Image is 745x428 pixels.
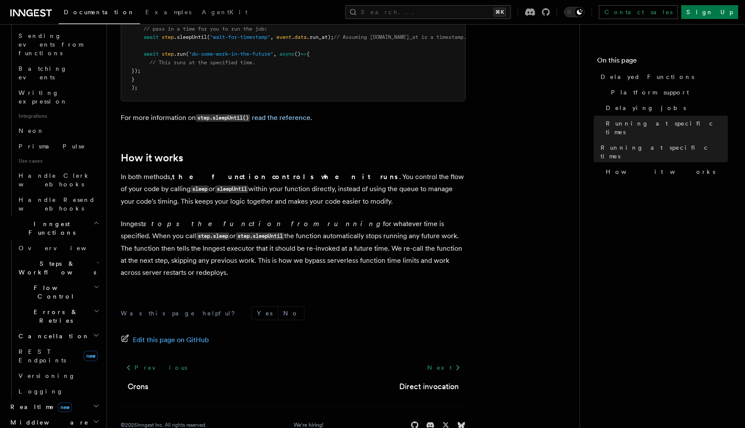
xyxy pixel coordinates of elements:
button: Realtimenew [7,399,101,415]
div: Inngest Functions [7,240,101,399]
p: In both methods, . You control the flow of your code by calling or within your function directly,... [121,171,466,208]
span: step [162,51,174,57]
span: }); [131,68,141,74]
a: Examples [140,3,197,23]
a: REST Endpointsnew [15,344,101,368]
span: How it works [606,167,715,176]
span: . [291,34,294,40]
span: Handle Clerk webhooks [19,172,91,188]
span: step [162,34,174,40]
span: () [294,51,301,57]
span: Overview [19,245,107,252]
code: step.sleep [196,233,229,240]
span: Logging [19,388,63,395]
button: Errors & Retries [15,304,101,328]
a: Logging [15,384,101,399]
span: ( [186,51,189,57]
span: Use cases [15,154,101,168]
span: Delayed Functions [601,72,694,81]
h4: On this page [597,55,728,69]
span: "do-some-work-in-the-future" [189,51,273,57]
a: Handle Resend webhooks [15,192,101,216]
span: Handle Resend webhooks [19,196,95,212]
a: AgentKit [197,3,253,23]
a: How it works [121,152,183,164]
a: Platform support [607,85,728,100]
span: , [270,34,273,40]
span: data [294,34,307,40]
em: stops the function from running [143,220,383,228]
code: sleepUntil [215,186,248,193]
span: Middleware [7,418,89,427]
span: Examples [145,9,191,16]
p: Inngest for whatever time is specified. When you call or the function automatically stops running... [121,218,466,279]
a: Running at specific times [602,116,728,140]
a: Previous [121,360,192,375]
span: new [84,351,98,361]
span: REST Endpoints [19,348,66,364]
span: , [273,51,276,57]
a: Prisma Pulse [15,138,101,154]
a: Writing expression [15,85,101,109]
span: "wait-for-timestamp" [210,34,270,40]
span: .sleepUntil [174,34,207,40]
kbd: ⌘K [494,8,506,16]
button: No [278,307,304,320]
button: Flow Control [15,280,101,304]
button: Toggle dark mode [564,7,585,17]
a: Edit this page on GitHub [121,334,209,346]
span: async [279,51,294,57]
a: Contact sales [599,5,678,19]
span: ( [207,34,210,40]
a: Sending events from functions [15,28,101,61]
span: Versioning [19,372,75,379]
span: Writing expression [19,89,68,105]
code: step.sleepUntil() [196,114,250,122]
span: // This runs at the specified time. [150,60,255,66]
a: Handle Clerk webhooks [15,168,101,192]
span: Platform support [611,88,689,97]
span: AgentKit [202,9,247,16]
a: Crons [128,381,148,393]
span: } [131,76,135,82]
a: Delaying jobs [602,100,728,116]
span: Errors & Retries [15,308,94,325]
span: { [307,51,310,57]
span: Prisma Pulse [19,143,85,150]
a: Overview [15,240,101,256]
span: event [276,34,291,40]
a: Versioning [15,368,101,384]
span: Running at specific times [606,119,728,136]
span: Realtime [7,403,72,411]
p: Was this page helpful? [121,309,241,318]
span: ); [131,85,138,91]
span: // Assuming [DOMAIN_NAME]_at is a timestamp. [334,34,466,40]
code: step.sleepUntil [236,233,284,240]
span: await [144,34,159,40]
a: Next [422,360,466,375]
a: Delayed Functions [597,69,728,85]
button: Yes [252,307,278,320]
button: Search...⌘K [345,5,511,19]
a: Neon [15,123,101,138]
a: Batching events [15,61,101,85]
span: new [58,403,72,412]
span: // pass in a time for you to run the job: [144,26,267,32]
span: await [144,51,159,57]
strong: the function controls when it runs [172,173,399,181]
button: Steps & Workflows [15,256,101,280]
span: Delaying jobs [606,104,686,112]
span: Neon [19,127,44,134]
a: Documentation [59,3,140,24]
span: .run_at); [307,34,334,40]
button: Cancellation [15,328,101,344]
span: Inngest Functions [7,220,93,237]
a: Direct invocation [399,381,459,393]
button: Inngest Functions [7,216,101,240]
span: Steps & Workflows [15,259,96,277]
a: Running at specific times [597,140,728,164]
span: => [301,51,307,57]
span: Batching events [19,65,67,81]
span: Cancellation [15,332,90,340]
p: For more information on . [121,112,466,124]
